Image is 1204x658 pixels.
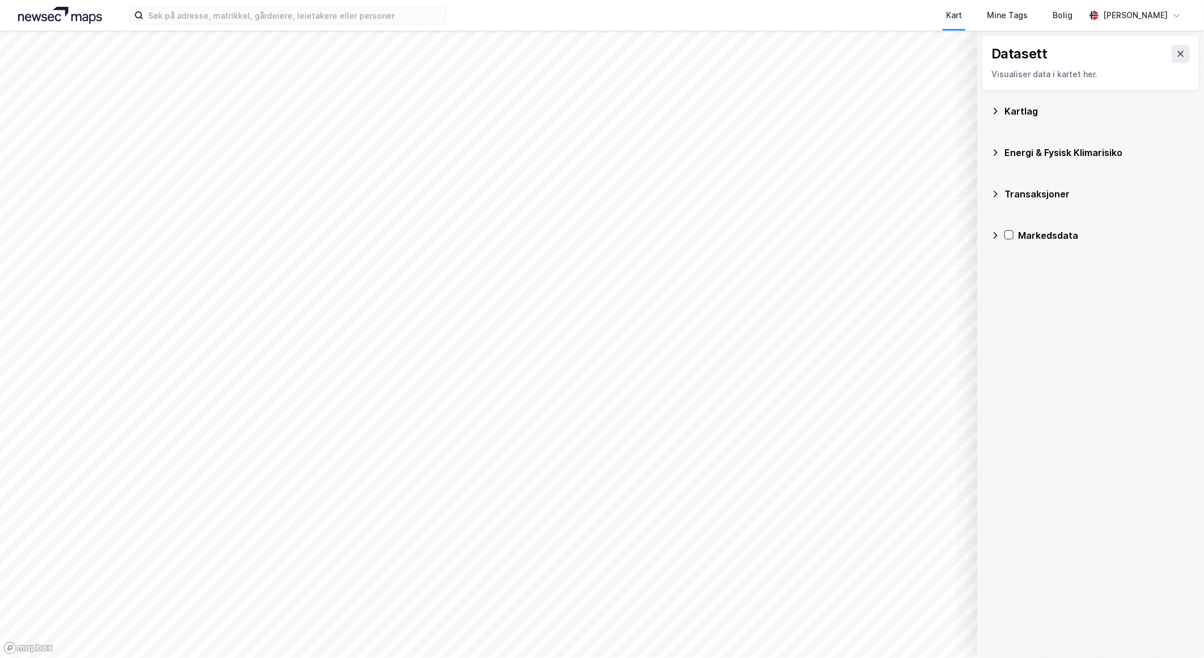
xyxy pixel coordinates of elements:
input: Søk på adresse, matrikkel, gårdeiere, leietakere eller personer [143,7,446,24]
div: Visualiser data i kartet her. [991,68,1190,81]
img: logo.a4113a55bc3d86da70a041830d287a7e.svg [18,7,102,24]
div: Kontrollprogram for chat [1147,604,1204,658]
div: Kart [946,9,962,22]
div: Datasett [991,45,1048,63]
div: Mine Tags [987,9,1028,22]
iframe: Chat Widget [1147,604,1204,658]
div: Markedsdata [1018,229,1190,242]
div: Kartlag [1004,104,1190,118]
a: Mapbox homepage [3,642,53,655]
div: Energi & Fysisk Klimarisiko [1004,146,1190,159]
div: Transaksjoner [1004,187,1190,201]
div: Bolig [1053,9,1072,22]
div: [PERSON_NAME] [1103,9,1168,22]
